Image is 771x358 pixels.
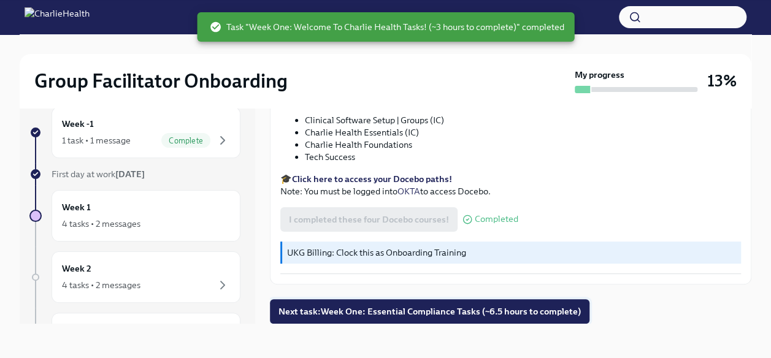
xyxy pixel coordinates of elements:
div: 4 tasks • 2 messages [62,218,140,230]
h2: Group Facilitator Onboarding [34,69,288,93]
a: Week 14 tasks • 2 messages [29,190,240,242]
h6: Week 1 [62,200,91,214]
li: Charlie Health Essentials (IC) [305,126,741,139]
span: Task "Week One: Welcome To Charlie Health Tasks! (~3 hours to complete)" completed [209,21,564,33]
h6: Week -1 [62,117,94,131]
span: Completed [475,215,518,224]
strong: [DATE] [115,169,145,180]
strong: My progress [575,69,624,81]
h6: Week 3 [62,323,91,337]
a: Week -11 task • 1 messageComplete [29,107,240,158]
li: Tech Success [305,151,741,163]
div: 4 tasks • 2 messages [62,279,140,291]
img: CharlieHealth [25,7,90,27]
h6: Week 2 [62,262,91,275]
a: OKTA [397,186,420,197]
a: Week 24 tasks • 2 messages [29,251,240,303]
span: First day at work [52,169,145,180]
div: 1 task • 1 message [62,134,131,147]
li: Clinical Software Setup | Groups (IC) [305,114,741,126]
span: Next task : Week One: Essential Compliance Tasks (~6.5 hours to complete) [278,305,581,318]
a: First day at work[DATE] [29,168,240,180]
p: UKG Billing: Clock this as Onboarding Training [287,246,736,259]
p: 🎓 Note: You must be logged into to access Docebo. [280,173,741,197]
button: Next task:Week One: Essential Compliance Tasks (~6.5 hours to complete) [270,299,589,324]
li: Charlie Health Foundations [305,139,741,151]
h3: 13% [707,70,737,92]
span: Complete [161,136,210,145]
a: Click here to access your Docebo paths! [292,173,452,185]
